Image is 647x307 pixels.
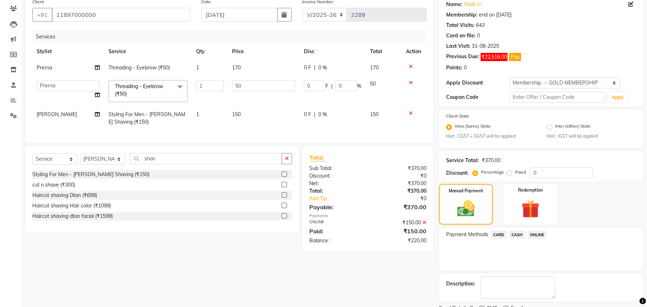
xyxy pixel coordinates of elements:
div: end on [DATE] [479,11,512,19]
div: Service Total: [446,157,479,164]
div: Description: [446,280,475,288]
span: 50 [370,81,376,87]
span: Threading - Eyebrow (₹50) [108,64,170,71]
div: Haircut shaving dtan facial (₹1599) [32,212,113,220]
span: 1 [196,111,199,118]
span: | [314,111,315,118]
span: Styling For Men - [PERSON_NAME] Shaving (₹150) [108,111,185,125]
span: 150 [232,111,241,118]
div: Payments [309,213,426,219]
span: 0 % [318,111,327,118]
div: ₹150.00 [368,227,432,235]
a: Walk In [464,1,481,8]
div: Apply Discount [446,79,509,87]
span: 1 [196,64,199,71]
div: 0 [477,32,480,40]
button: Pay [509,53,521,61]
div: Styling For Men - [PERSON_NAME] Shaving (₹150) [32,171,149,178]
input: Enter Offer / Coupon Code [510,92,605,103]
div: Discount: [446,169,468,177]
div: Discount: [304,172,368,180]
input: Search or Scan [130,153,282,164]
div: Net: [304,180,368,187]
div: Previous Due: [446,53,479,61]
small: Hint : IGST will be applied [547,133,636,139]
span: 0 F [304,64,311,72]
label: Percentage [481,169,504,175]
small: Hint : CGST + SGST will be applied [446,133,536,139]
th: Qty [192,43,228,60]
div: Coupon Code [446,93,509,101]
th: Stylist [32,43,104,60]
div: ₹370.00 [368,180,432,187]
div: ₹370.00 [368,203,432,211]
span: 170 [370,64,379,71]
label: Client State [446,113,469,119]
th: Total [366,43,402,60]
div: ₹220.00 [368,237,432,244]
div: Sub Total: [304,165,368,172]
span: F [325,82,328,90]
span: | [314,64,315,72]
div: Payable: [304,203,368,211]
img: _gift.svg [516,198,545,220]
label: Intra (Same) State [455,123,491,132]
span: ₹22,516.00 [481,53,508,61]
div: ₹370.00 [482,157,500,164]
label: Fixed [515,169,526,175]
a: Add Tip [304,195,379,202]
span: Prerna [37,64,52,71]
img: _cash.svg [452,198,480,219]
button: Apply [607,92,628,103]
span: 170 [232,64,241,71]
th: Price [228,43,300,60]
span: | [331,82,333,90]
div: ₹370.00 [368,165,432,172]
input: Search by Name/Mobile/Email/Code [52,8,190,22]
div: Points: [446,64,462,72]
span: 0 F [304,111,311,118]
div: ₹150.00 [368,219,432,226]
label: Inter (Other) State [555,123,591,132]
span: % [357,82,361,90]
div: Balance : [304,237,368,244]
span: CARD [491,230,507,239]
div: Name: [446,1,462,8]
div: Membership: [446,11,477,19]
a: x [127,91,130,97]
div: Services [33,30,432,43]
div: ₹0 [368,172,432,180]
div: Total: [304,187,368,195]
div: cut n shave (₹300) [32,181,75,189]
label: Redemption [518,187,543,193]
span: ONLINE [528,230,546,239]
div: ₹0 [379,195,432,202]
div: Card on file: [446,32,476,40]
div: ONLINE [304,219,368,226]
th: Action [402,43,426,60]
span: Threading - Eyebrow (₹50) [115,83,163,97]
div: 643 [476,22,485,29]
th: Service [104,43,192,60]
div: 0 [464,64,467,72]
span: 150 [370,111,379,118]
div: Paid: [304,227,368,235]
div: Haircut shaving Hair color (₹1099) [32,202,111,210]
span: Payment Methods [446,231,488,238]
div: Haircut shaving Dtan (₹699) [32,192,97,199]
span: [PERSON_NAME] [37,111,77,118]
div: 31-08-2025 [472,42,499,50]
th: Disc [300,43,366,60]
span: Total [309,154,326,161]
button: +91 [32,8,52,22]
label: Manual Payment [449,188,483,194]
div: ₹370.00 [368,187,432,195]
span: 0 % [318,64,327,72]
div: Total Visits: [446,22,475,29]
div: Last Visit: [446,42,470,50]
span: CASH [509,230,525,239]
